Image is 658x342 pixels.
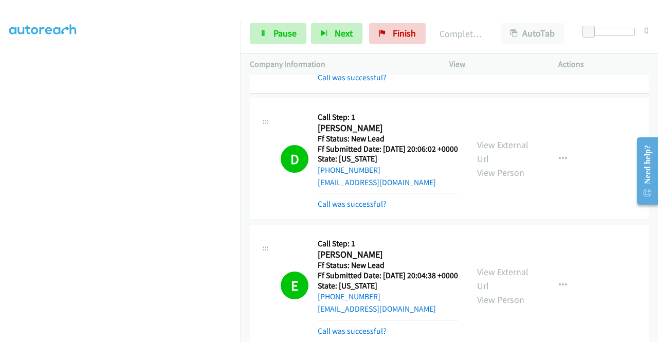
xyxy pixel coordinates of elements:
[318,177,436,187] a: [EMAIL_ADDRESS][DOMAIN_NAME]
[588,28,635,36] div: Delay between calls (in seconds)
[318,165,380,175] a: [PHONE_NUMBER]
[477,266,528,292] a: View External Url
[335,27,353,39] span: Next
[318,260,458,271] h5: Ff Status: New Lead
[318,144,458,154] h5: Ff Submitted Date: [DATE] 20:06:02 +0000
[318,73,387,82] a: Call was successful?
[477,139,528,165] a: View External Url
[318,326,387,336] a: Call was successful?
[318,239,458,249] h5: Call Step: 1
[477,294,524,305] a: View Person
[629,130,658,212] iframe: Resource Center
[318,292,380,301] a: [PHONE_NUMBER]
[250,23,306,44] a: Pause
[318,249,455,261] h2: [PERSON_NAME]
[318,199,387,209] a: Call was successful?
[318,271,458,281] h5: Ff Submitted Date: [DATE] 20:04:38 +0000
[393,27,416,39] span: Finish
[501,23,564,44] button: AutoTab
[281,272,308,299] h1: E
[281,145,308,173] h1: D
[318,122,455,134] h2: [PERSON_NAME]
[318,281,458,291] h5: State: [US_STATE]
[449,58,540,70] p: View
[318,134,458,144] h5: Ff Status: New Lead
[318,154,458,164] h5: State: [US_STATE]
[311,23,362,44] button: Next
[440,27,482,41] p: Completed All Calls
[318,304,436,314] a: [EMAIL_ADDRESS][DOMAIN_NAME]
[369,23,426,44] a: Finish
[558,58,649,70] p: Actions
[644,23,649,37] div: 0
[273,27,297,39] span: Pause
[250,58,431,70] p: Company Information
[318,112,458,122] h5: Call Step: 1
[477,167,524,178] a: View Person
